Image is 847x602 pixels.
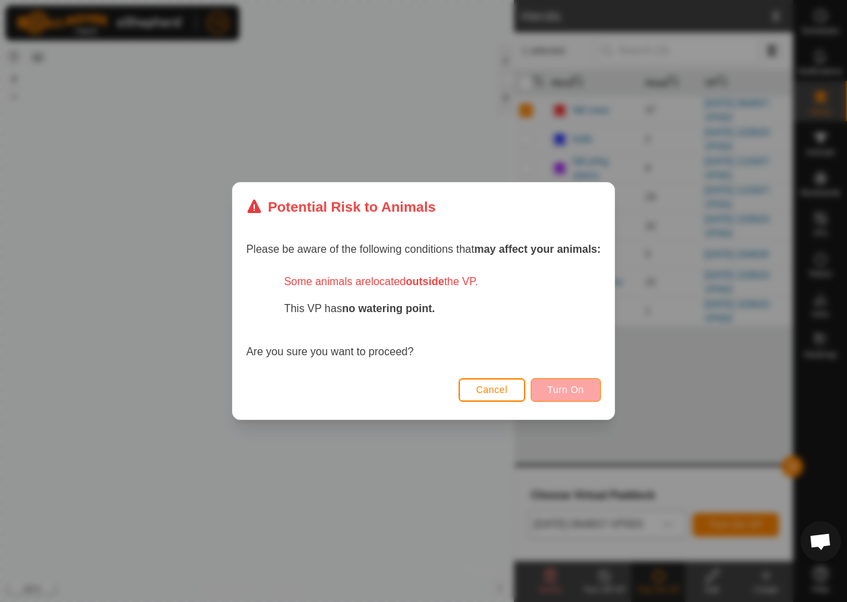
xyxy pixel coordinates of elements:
[262,274,601,290] div: Some animals are
[246,243,601,255] span: Please be aware of the following conditions that
[284,303,435,314] span: This VP has
[246,274,601,360] div: Are you sure you want to proceed?
[406,276,444,287] strong: outside
[800,521,841,562] a: Open chat
[476,384,508,395] span: Cancel
[342,303,435,314] strong: no watering point.
[548,384,584,395] span: Turn On
[459,378,525,402] button: Cancel
[371,276,478,287] span: located the VP.
[474,243,601,255] strong: may affect your animals:
[531,378,601,402] button: Turn On
[246,196,436,217] div: Potential Risk to Animals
